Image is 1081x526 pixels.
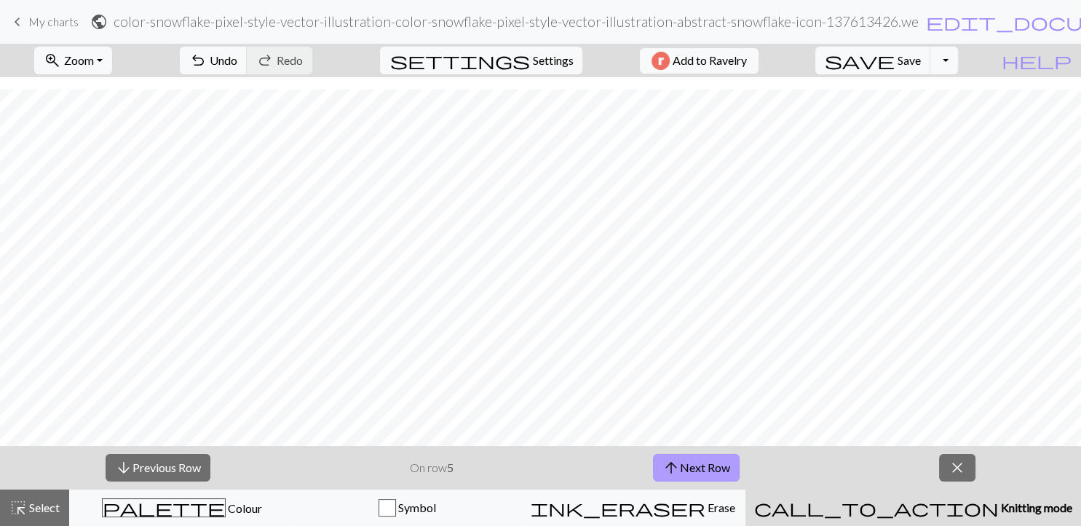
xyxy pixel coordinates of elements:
span: arrow_upward [662,458,680,478]
span: help [1002,50,1072,71]
span: Symbol [396,501,436,514]
span: Select [27,501,60,514]
span: Settings [532,52,573,69]
button: Symbol [295,490,520,526]
button: Zoom [34,47,112,74]
img: Ravelry [652,52,670,70]
span: close [949,458,966,478]
p: On row [410,459,454,476]
span: arrow_downward [115,458,132,478]
span: Colour [226,501,262,515]
span: Undo [210,53,237,67]
span: Zoom [64,53,94,67]
span: Erase [705,501,735,514]
span: zoom_in [44,50,61,71]
span: keyboard_arrow_left [9,12,26,32]
a: My charts [9,9,79,34]
button: Undo [180,47,248,74]
span: public [90,12,108,32]
span: settings [389,50,529,71]
span: call_to_action [754,498,999,518]
h2: color-snowflake-pixel-style-vector-illustration-color-snowflake-pixel-style-vector-illustration-a... [114,13,919,30]
button: Previous Row [106,454,210,482]
span: ink_eraser [531,498,705,518]
button: Add to Ravelry [640,48,759,74]
span: My charts [28,15,79,28]
button: SettingsSettings [380,47,582,74]
span: Save [898,53,921,67]
span: save [825,50,895,71]
span: Add to Ravelry [673,52,747,70]
button: Next Row [653,454,740,482]
button: Erase [520,490,745,526]
span: undo [189,50,207,71]
strong: 5 [447,460,454,474]
span: Knitting mode [999,501,1072,514]
button: Colour [69,490,295,526]
button: Save [815,47,931,74]
button: Knitting mode [745,490,1081,526]
i: Settings [389,52,529,69]
span: palette [103,498,225,518]
span: highlight_alt [9,498,27,518]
